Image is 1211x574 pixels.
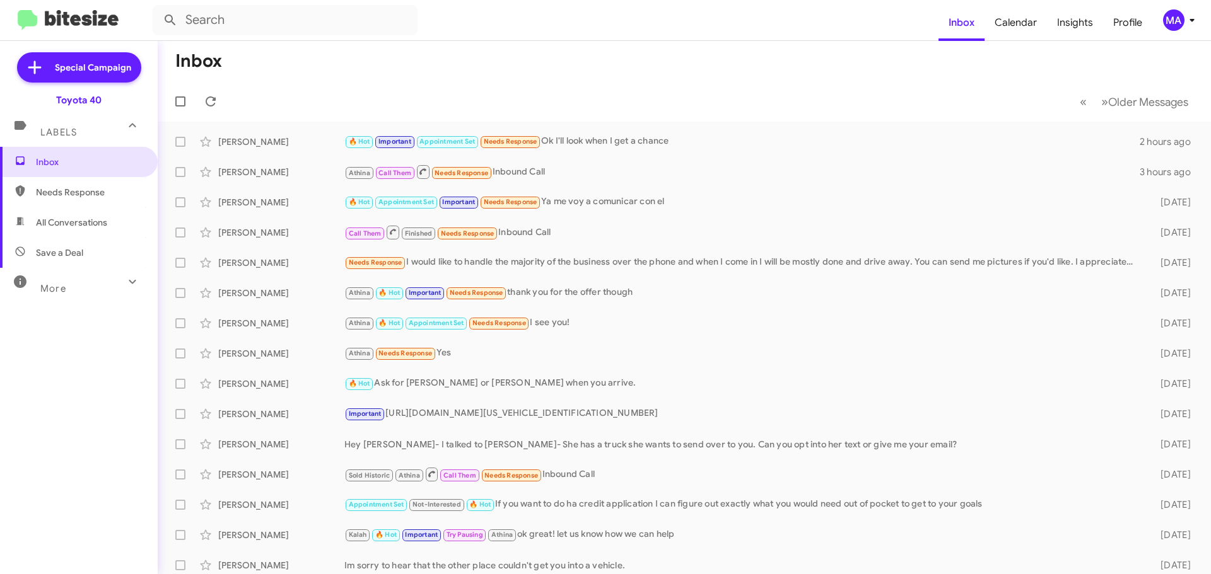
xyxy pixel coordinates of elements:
[484,137,537,146] span: Needs Response
[218,468,344,481] div: [PERSON_NAME]
[344,559,1140,571] div: Im sorry to hear that the other place couldn't get you into a vehicle.
[1140,226,1201,239] div: [DATE]
[218,559,344,571] div: [PERSON_NAME]
[218,226,344,239] div: [PERSON_NAME]
[55,61,131,74] span: Special Campaign
[218,317,344,330] div: [PERSON_NAME]
[1140,347,1201,360] div: [DATE]
[175,51,222,71] h1: Inbox
[218,377,344,390] div: [PERSON_NAME]
[344,316,1140,330] div: I see you!
[349,471,390,479] span: Sold Historic
[218,529,344,541] div: [PERSON_NAME]
[1073,89,1196,115] nav: Page navigation example
[469,500,491,508] span: 🔥 Hot
[1140,408,1201,420] div: [DATE]
[1140,498,1201,511] div: [DATE]
[405,531,438,539] span: Important
[375,531,397,539] span: 🔥 Hot
[218,256,344,269] div: [PERSON_NAME]
[1103,4,1152,41] a: Profile
[344,497,1140,512] div: If you want to do ha credit application I can figure out exactly what you would need out of pocke...
[218,408,344,420] div: [PERSON_NAME]
[344,346,1140,360] div: Yes
[443,471,476,479] span: Call Them
[1140,135,1201,148] div: 2 hours ago
[435,169,488,177] span: Needs Response
[218,347,344,360] div: [PERSON_NAME]
[218,498,344,511] div: [PERSON_NAME]
[344,134,1140,149] div: Ok I'll look when I get a chance
[1140,196,1201,209] div: [DATE]
[1140,256,1201,269] div: [DATE]
[40,127,77,138] span: Labels
[985,4,1047,41] a: Calendar
[405,229,433,238] span: Finished
[218,287,344,299] div: [PERSON_NAME]
[399,471,420,479] span: Athina
[1152,9,1197,31] button: MA
[1080,94,1087,110] span: «
[1108,95,1188,109] span: Older Messages
[378,289,400,297] span: 🔥 Hot
[378,137,411,146] span: Important
[409,319,464,327] span: Appointment Set
[1140,166,1201,178] div: 3 hours ago
[349,229,382,238] span: Call Them
[218,135,344,148] div: [PERSON_NAME]
[1140,468,1201,481] div: [DATE]
[349,319,370,327] span: Athina
[349,349,370,357] span: Athina
[349,500,404,508] span: Appointment Set
[491,531,513,539] span: Athina
[36,246,83,259] span: Save a Deal
[447,531,483,539] span: Try Pausing
[378,198,434,206] span: Appointment Set
[1047,4,1103,41] a: Insights
[442,198,475,206] span: Important
[349,137,370,146] span: 🔥 Hot
[36,216,107,229] span: All Conversations
[1163,9,1185,31] div: MA
[344,527,1140,542] div: ok great! let us know how we can help
[153,5,418,35] input: Search
[450,289,503,297] span: Needs Response
[344,285,1140,300] div: thank you for the offer though
[1140,377,1201,390] div: [DATE]
[17,52,141,83] a: Special Campaign
[1094,89,1196,115] button: Next
[344,466,1140,482] div: Inbound Call
[1072,89,1094,115] button: Previous
[218,196,344,209] div: [PERSON_NAME]
[36,186,143,198] span: Needs Response
[1140,287,1201,299] div: [DATE]
[344,224,1140,240] div: Inbound Call
[344,195,1140,209] div: Ya me voy a comunicar con el
[939,4,985,41] a: Inbox
[349,531,367,539] span: Kalah
[378,319,400,327] span: 🔥 Hot
[1140,438,1201,451] div: [DATE]
[1101,94,1108,110] span: »
[349,289,370,297] span: Athina
[412,500,461,508] span: Not-Interested
[1140,529,1201,541] div: [DATE]
[1140,317,1201,330] div: [DATE]
[349,410,382,418] span: Important
[409,289,442,297] span: Important
[36,156,143,168] span: Inbox
[378,169,411,177] span: Call Them
[218,166,344,178] div: [PERSON_NAME]
[344,164,1140,180] div: Inbound Call
[349,198,370,206] span: 🔥 Hot
[349,169,370,177] span: Athina
[1140,559,1201,571] div: [DATE]
[484,198,537,206] span: Needs Response
[344,255,1140,270] div: I would like to handle the majority of the business over the phone and when I come in I will be m...
[218,438,344,451] div: [PERSON_NAME]
[484,471,538,479] span: Needs Response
